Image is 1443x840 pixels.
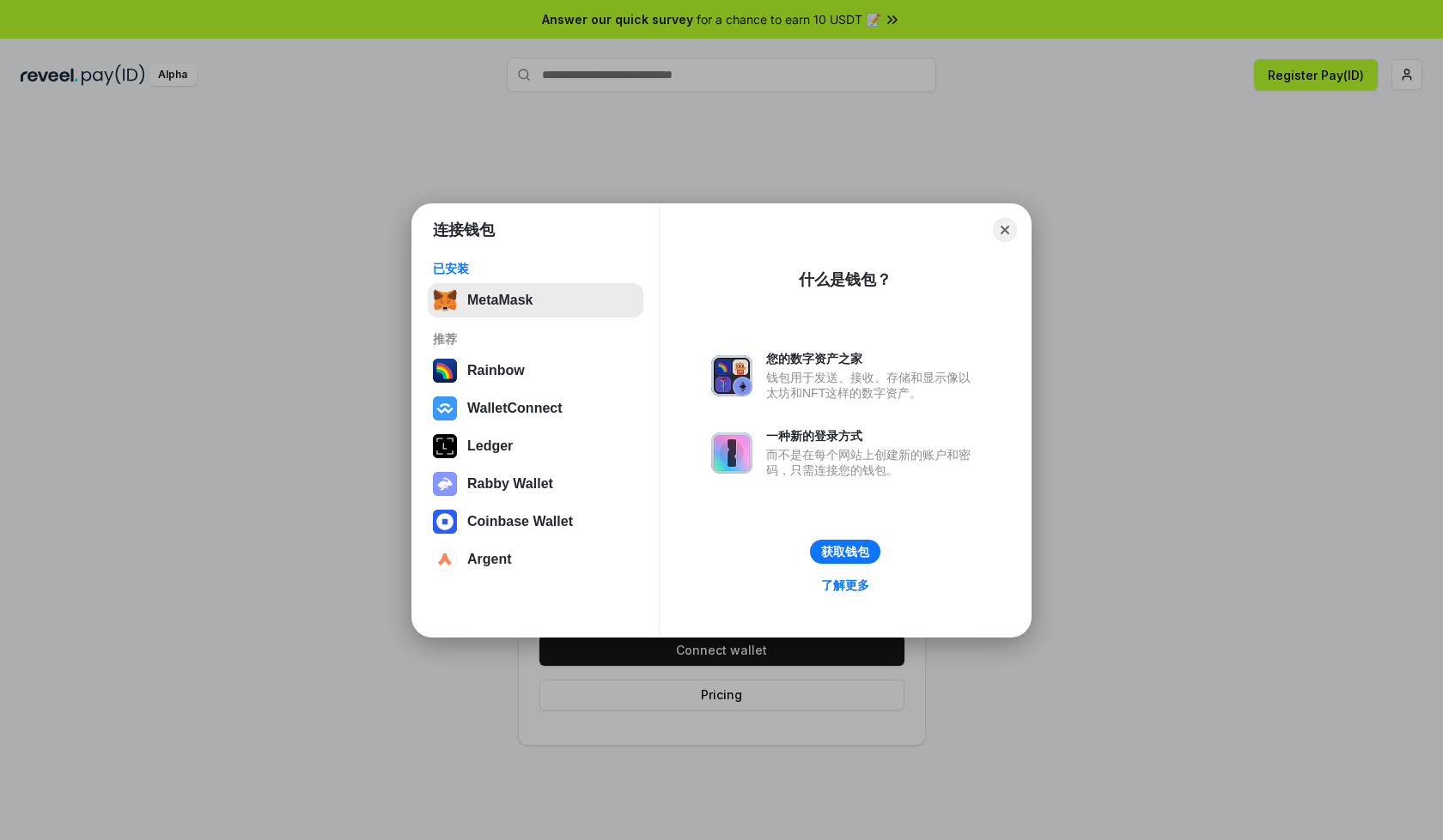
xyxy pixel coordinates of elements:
[428,429,643,463] button: Ledger
[711,355,752,396] img: svg+xml,%3Csvg%20xmlns%3D%22http%3A%2F%2Fwww.w3.org%2F2000%2Fsvg%22%20fill%3D%22none%22%20viewBox...
[433,261,638,276] div: 已安装
[433,510,457,534] img: svg+xml,%3Csvg%20width%3D%2228%22%20height%3D%2228%22%20viewBox%3D%220%200%2028%2028%22%20fill%3D...
[467,438,513,454] div: Ledger
[428,354,643,388] button: Rainbow
[433,472,457,496] img: svg+xml,%3Csvg%20xmlns%3D%22http%3A%2F%2Fwww.w3.org%2F2000%2Fsvg%22%20fill%3D%22none%22%20viewBox...
[821,577,869,593] div: 了解更多
[766,351,979,366] div: 您的数字资产之家
[433,220,495,240] h1: 连接钱包
[766,447,979,478] div: 而不是在每个网站上创建新的账户和密码，只需连接您的钱包。
[428,467,643,501] button: Rabby Wallet
[433,396,457,420] img: svg+xml,%3Csvg%20width%3D%2228%22%20height%3D%2228%22%20viewBox%3D%220%200%2028%2028%22%20fill%3D...
[993,218,1017,242] button: Close
[766,370,979,401] div: 钱包用于发送、接收、存储和显示像以太坊和NFT这样的数字资产。
[810,540,880,564] button: 获取钱包
[433,331,638,347] div: 推荐
[428,391,643,426] button: WalletConnect
[467,476,553,492] div: Rabby Wallet
[766,428,979,444] div: 一种新的登录方式
[433,547,457,571] img: svg+xml,%3Csvg%20width%3D%2228%22%20height%3D%2228%22%20viewBox%3D%220%200%2028%2028%22%20fill%3D...
[433,359,457,383] img: svg+xml,%3Csvg%20width%3D%22120%22%20height%3D%22120%22%20viewBox%3D%220%200%20120%20120%22%20fil...
[428,283,643,317] button: MetaMask
[428,542,643,577] button: Argent
[467,363,525,378] div: Rainbow
[467,514,573,529] div: Coinbase Wallet
[821,544,869,559] div: 获取钱包
[467,552,512,567] div: Argent
[799,269,892,290] div: 什么是钱包？
[467,401,563,416] div: WalletConnect
[428,505,643,539] button: Coinbase Wallet
[467,293,533,308] div: MetaMask
[433,288,457,312] img: svg+xml,%3Csvg%20fill%3D%22none%22%20height%3D%2233%22%20viewBox%3D%220%200%2035%2033%22%20width%...
[433,434,457,458] img: svg+xml,%3Csvg%20xmlns%3D%22http%3A%2F%2Fwww.w3.org%2F2000%2Fsvg%22%20width%3D%2228%22%20height%3...
[811,574,880,596] a: 了解更多
[711,432,752,474] img: svg+xml,%3Csvg%20xmlns%3D%22http%3A%2F%2Fwww.w3.org%2F2000%2Fsvg%22%20fill%3D%22none%22%20viewBox...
